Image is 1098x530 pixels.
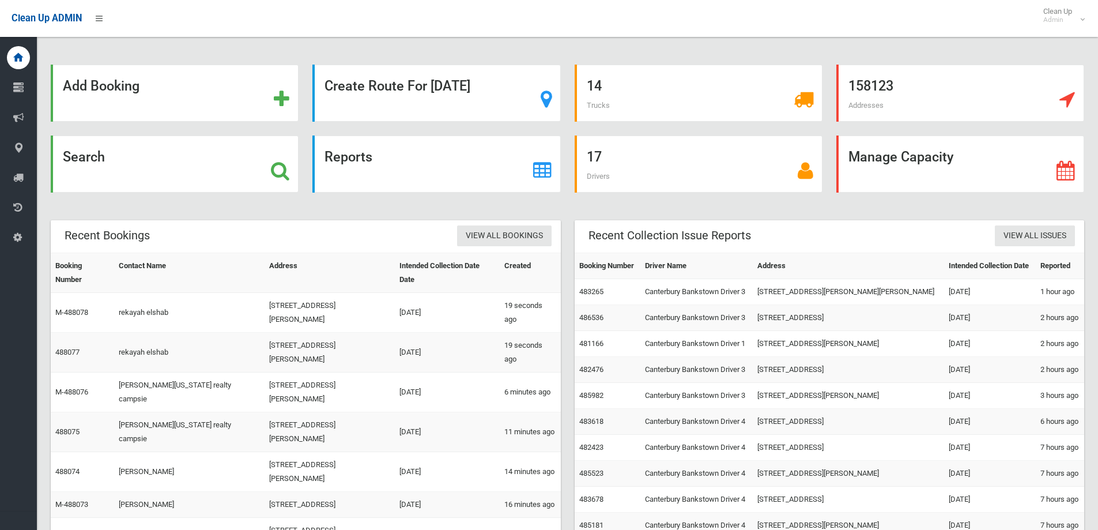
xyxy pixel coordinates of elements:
a: 481166 [579,339,603,348]
td: 2 hours ago [1036,357,1084,383]
span: Trucks [587,101,610,110]
span: Clean Up ADMIN [12,13,82,24]
td: [DATE] [944,357,1036,383]
td: 6 hours ago [1036,409,1084,435]
header: Recent Bookings [51,224,164,247]
a: M-488078 [55,308,88,317]
a: 14 Trucks [575,65,822,122]
th: Driver Name [640,253,753,279]
td: Canterbury Bankstown Driver 4 [640,461,753,487]
td: [DATE] [944,383,1036,409]
th: Booking Number [51,253,114,293]
td: [DATE] [944,487,1036,513]
th: Intended Collection Date [944,253,1036,279]
td: [DATE] [944,461,1036,487]
td: [STREET_ADDRESS] [265,492,395,518]
td: 11 minutes ago [500,412,560,452]
td: [PERSON_NAME] [114,452,265,492]
td: Canterbury Bankstown Driver 4 [640,487,753,513]
td: [DATE] [944,435,1036,461]
a: 488074 [55,467,80,476]
td: [DATE] [944,305,1036,331]
td: [STREET_ADDRESS][PERSON_NAME] [265,412,395,452]
td: [STREET_ADDRESS][PERSON_NAME] [753,461,944,487]
td: Canterbury Bankstown Driver 3 [640,305,753,331]
a: View All Issues [995,225,1075,247]
strong: 158123 [848,78,893,94]
td: 7 hours ago [1036,487,1084,513]
td: Canterbury Bankstown Driver 3 [640,383,753,409]
th: Booking Number [575,253,640,279]
strong: Create Route For [DATE] [325,78,470,94]
td: [DATE] [395,293,500,333]
strong: 14 [587,78,602,94]
td: 3 hours ago [1036,383,1084,409]
a: Add Booking [51,65,299,122]
strong: 17 [587,149,602,165]
a: 17 Drivers [575,136,822,193]
a: 482476 [579,365,603,374]
td: [STREET_ADDRESS] [753,409,944,435]
td: 19 seconds ago [500,333,560,373]
td: [STREET_ADDRESS][PERSON_NAME] [265,293,395,333]
td: Canterbury Bankstown Driver 4 [640,409,753,435]
a: M-488076 [55,388,88,396]
td: [DATE] [395,333,500,373]
a: 483678 [579,495,603,503]
td: [PERSON_NAME] [114,492,265,518]
td: 2 hours ago [1036,331,1084,357]
th: Created [500,253,560,293]
strong: Add Booking [63,78,139,94]
td: [STREET_ADDRESS][PERSON_NAME][PERSON_NAME] [753,279,944,305]
a: Reports [312,136,560,193]
td: [DATE] [395,373,500,412]
small: Admin [1043,16,1072,24]
td: [DATE] [944,409,1036,435]
th: Address [753,253,944,279]
span: Addresses [848,101,884,110]
td: [STREET_ADDRESS][PERSON_NAME] [265,373,395,412]
td: 7 hours ago [1036,435,1084,461]
td: [STREET_ADDRESS] [753,305,944,331]
td: 19 seconds ago [500,293,560,333]
a: 483265 [579,287,603,296]
td: 1 hour ago [1036,279,1084,305]
td: [DATE] [395,412,500,452]
a: Manage Capacity [836,136,1084,193]
th: Address [265,253,395,293]
td: [DATE] [395,452,500,492]
th: Intended Collection Date Date [395,253,500,293]
th: Reported [1036,253,1084,279]
td: [STREET_ADDRESS] [753,487,944,513]
a: 486536 [579,313,603,322]
td: [DATE] [944,331,1036,357]
a: M-488073 [55,500,88,509]
td: [DATE] [395,492,500,518]
a: 485181 [579,521,603,529]
td: [DATE] [944,279,1036,305]
a: 158123 Addresses [836,65,1084,122]
td: Canterbury Bankstown Driver 4 [640,435,753,461]
td: Canterbury Bankstown Driver 3 [640,357,753,383]
span: Clean Up [1037,7,1084,24]
td: [STREET_ADDRESS][PERSON_NAME] [265,452,395,492]
a: View All Bookings [457,225,552,247]
a: 482423 [579,443,603,452]
a: 488077 [55,348,80,356]
td: [STREET_ADDRESS] [753,357,944,383]
td: 16 minutes ago [500,492,560,518]
td: [STREET_ADDRESS][PERSON_NAME] [753,383,944,409]
td: 14 minutes ago [500,452,560,492]
td: Canterbury Bankstown Driver 3 [640,279,753,305]
strong: Manage Capacity [848,149,953,165]
td: 6 minutes ago [500,373,560,412]
th: Contact Name [114,253,265,293]
a: 488075 [55,427,80,436]
span: Drivers [587,172,610,181]
td: [STREET_ADDRESS] [753,435,944,461]
td: Canterbury Bankstown Driver 1 [640,331,753,357]
td: 7 hours ago [1036,461,1084,487]
td: [STREET_ADDRESS][PERSON_NAME] [753,331,944,357]
a: 483618 [579,417,603,426]
td: [PERSON_NAME][US_STATE] realty campsie [114,412,265,452]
